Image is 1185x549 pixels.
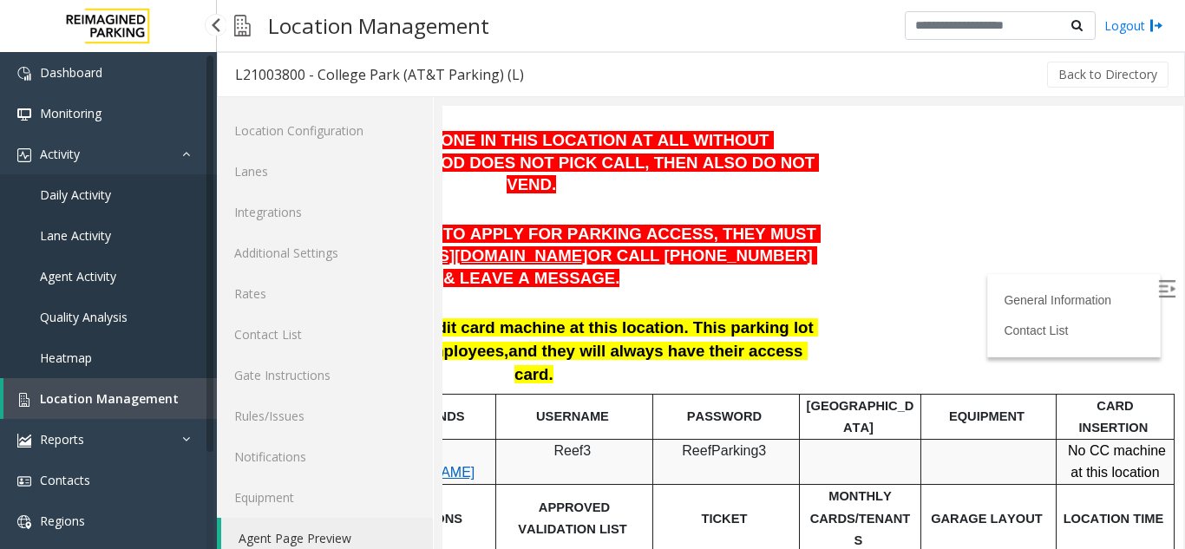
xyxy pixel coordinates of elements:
[239,337,324,352] span: ReefParking3
[234,4,251,47] img: pageIcon
[75,395,184,431] span: APPROVED VALIDATION LIST
[40,268,116,284] span: Agent Activity
[1149,16,1163,35] img: logout
[17,434,31,448] img: 'icon'
[561,187,669,201] a: General Information
[94,304,167,317] span: USERNAME
[259,406,305,420] span: TICKET
[501,450,594,509] span: Click Here for Pictures of the GARAGE
[217,314,433,355] a: Contact List
[40,105,101,121] span: Monitoring
[245,304,319,317] span: PASSWORD
[223,450,352,487] span: No ticket machine at this location
[259,4,498,47] h3: Location Management
[217,355,433,395] a: Gate Instructions
[40,472,90,488] span: Contacts
[40,513,85,529] span: Regions
[66,236,364,278] span: and they will always have their access card.
[40,186,111,203] span: Daily Activity
[637,293,706,330] span: CARD INSERTION
[17,474,31,488] img: 'icon'
[235,63,524,86] div: L21003800 - College Park (AT&T Parking) (L)
[217,395,433,436] a: Rules/Issues
[40,390,179,407] span: Location Management
[40,146,80,162] span: Activity
[17,393,31,407] img: 'icon'
[1047,62,1169,88] button: Back to Directory
[561,218,625,232] a: Contact List
[217,192,433,232] a: Integrations
[1104,16,1163,35] a: Logout
[17,515,31,529] img: 'icon'
[111,337,148,352] span: Reef3
[17,67,31,81] img: 'icon'
[621,406,722,420] span: LOCATION TIME
[217,110,433,151] a: Location Configuration
[364,293,472,330] span: [GEOGRAPHIC_DATA]
[17,148,31,162] img: 'icon'
[3,378,217,419] a: Location Management
[217,273,433,314] a: Rates
[625,337,723,375] span: No CC machine at this location
[40,309,128,325] span: Quality Analysis
[507,304,582,317] span: EQUIPMENT
[40,350,92,366] span: Heatmap
[217,436,433,477] a: Notifications
[17,108,31,121] img: 'icon'
[1,141,375,181] span: OR CALL [PHONE_NUMBER] & LEAVE A MESSAGE.
[716,174,733,192] img: Open/Close Sidebar Menu
[40,227,111,244] span: Lane Activity
[368,383,468,441] span: MONTHLY CARDS/TENANTS
[217,232,433,273] a: Additional Settings
[488,406,600,420] span: GARAGE LAYOUT
[217,151,433,192] a: Lanes
[40,64,102,81] span: Dashboard
[217,477,433,518] a: Equipment
[40,431,84,448] span: Reports
[637,450,712,509] a: Click Here for the local time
